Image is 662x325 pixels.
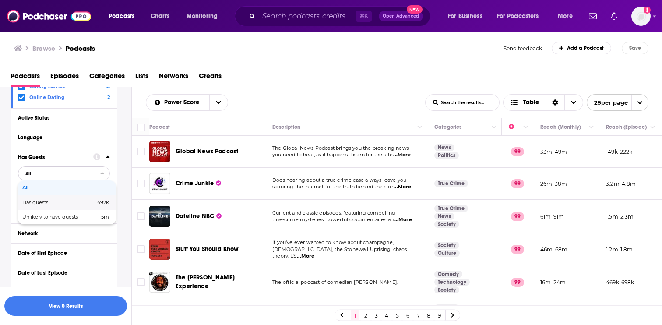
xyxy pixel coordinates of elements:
a: Society [434,286,459,293]
img: Dateline NBC [149,206,170,227]
p: 99 [511,212,524,221]
p: 1.2m-1.8m [606,246,633,253]
p: 99 [511,245,524,254]
div: Language [18,134,104,141]
button: open menu [180,9,229,23]
a: Lists [135,69,148,87]
a: Comedy [434,271,462,278]
span: If you've ever wanted to know about champagne, [272,239,394,245]
span: ⌘ K [356,11,372,22]
a: 1 [351,310,359,321]
span: Dateline NBC [176,212,214,220]
span: Toggle select row [137,180,145,187]
a: True Crime [434,205,468,212]
span: 497k [97,199,109,205]
span: The [PERSON_NAME] Experience [176,274,235,290]
a: 9 [435,310,444,321]
div: Date of Last Episode [18,270,104,276]
button: close menu [18,166,110,180]
a: Crime Junkie [149,173,170,194]
span: [DEMOGRAPHIC_DATA], the Stonewall Uprising, chaos theory, LS [272,246,407,259]
a: 7 [414,310,423,321]
span: ...More [394,184,411,191]
p: 99 [511,179,524,188]
a: Society [434,304,459,311]
button: open menu [491,9,552,23]
a: Credits [199,69,222,87]
div: Reach (Episode) [606,122,647,132]
button: Column Actions [521,122,531,133]
p: 61m-91m [540,213,564,220]
p: 99 [511,147,524,156]
a: The Joe Rogan Experience [149,272,170,293]
button: Choose View [503,94,583,111]
a: Show notifications dropdown [607,9,621,24]
span: For Business [448,10,482,22]
a: Society [434,221,459,228]
div: Has guests [18,195,116,210]
svg: Add a profile image [644,7,651,14]
span: Online Dating [29,94,65,100]
span: New [407,5,423,14]
div: Search podcasts, credits, & more... [243,6,439,26]
h2: Choose List sort [146,94,228,111]
p: 46m-68m [540,246,567,253]
span: Categories [89,69,125,87]
button: Date of Last Episode [18,267,110,278]
a: News [434,213,454,220]
a: Global News Podcast [149,141,170,162]
span: Stuff You Should Know [176,245,239,253]
span: Current and classic episodes, featuring compelling [272,210,396,216]
span: Unlikely to have guests [22,215,88,219]
button: Network [18,227,110,238]
p: 3.2m-4.8m [606,180,636,187]
button: open menu [587,94,648,111]
a: 2 [361,310,370,321]
div: Date of First Episode [18,250,104,256]
a: Podcasts [66,44,95,53]
span: More [558,10,573,22]
div: Podcast [149,122,170,132]
span: Crime Junkie [176,180,214,187]
a: News [434,144,454,151]
a: Networks [159,69,188,87]
span: Charts [151,10,169,22]
div: Description [272,122,300,132]
span: ...More [297,253,314,260]
a: True Crime [434,180,468,187]
span: scouring the internet for the truth behind the stor [272,184,393,190]
button: Active Status [18,112,110,123]
span: Table [523,99,539,106]
p: 16m-24m [540,279,566,286]
span: Logged in as HWrepandcomms [631,7,651,26]
button: open menu [146,99,209,106]
input: Search podcasts, credits, & more... [259,9,356,23]
p: 149k-222k [606,148,633,155]
button: Column Actions [415,122,425,133]
a: Podchaser - Follow, Share and Rate Podcasts [7,8,91,25]
span: Podcasts [109,10,134,22]
span: The official podcast of comedian [PERSON_NAME]. [272,279,398,285]
img: User Profile [631,7,651,26]
span: true-crime mysteries, powerful documentaries an [272,216,394,223]
p: 26m-38m [540,180,567,187]
div: Reach (Monthly) [540,122,581,132]
a: Crime Junkie [176,179,221,188]
div: Unlikely to have guests [18,210,116,224]
span: ...More [393,152,411,159]
button: Date of First Episode [18,247,110,258]
span: Open Advanced [383,14,419,18]
div: Network [18,230,104,237]
span: Power Score [164,99,202,106]
button: Show profile menu [631,7,651,26]
span: Monitoring [187,10,218,22]
div: All [18,180,116,195]
span: Toggle select row [137,148,145,155]
span: All [25,171,31,176]
span: Episodes [50,69,79,87]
